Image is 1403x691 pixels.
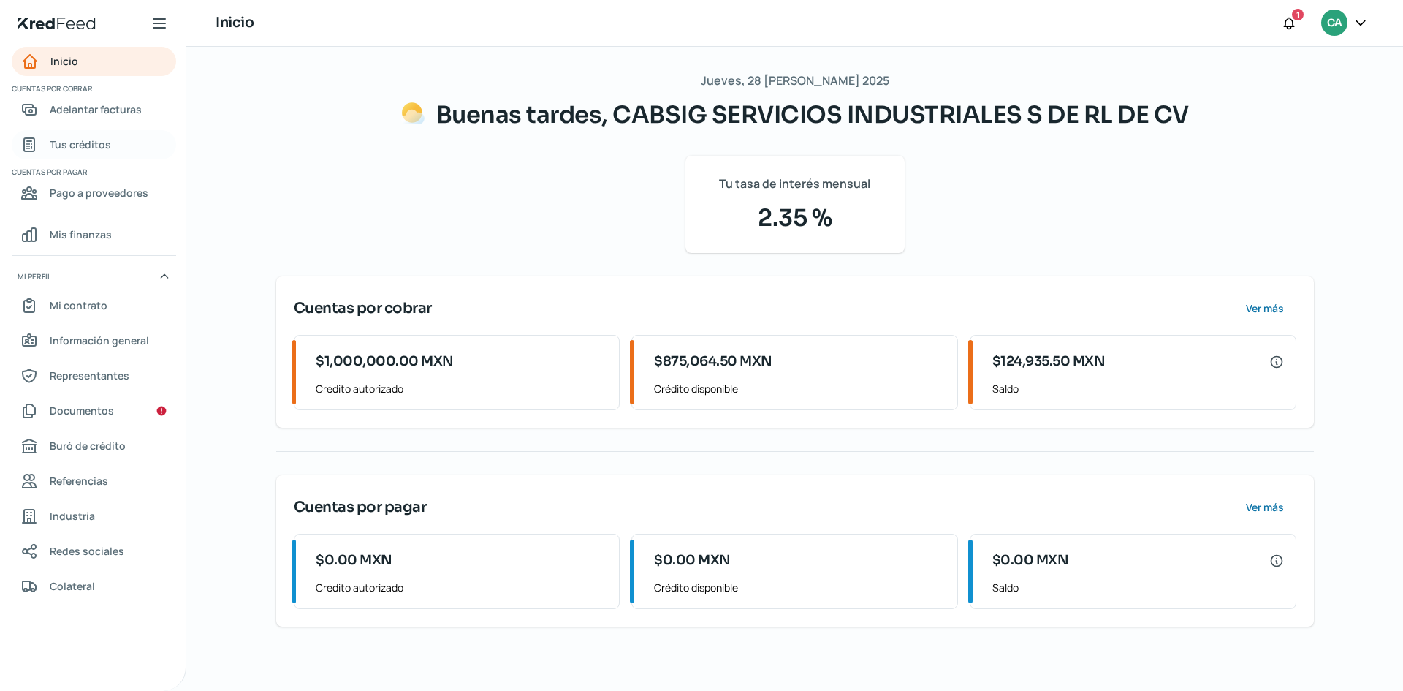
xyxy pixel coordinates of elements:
span: CA [1327,15,1342,32]
a: Buró de crédito [12,431,176,461]
a: Pago a proveedores [12,178,176,208]
a: Documentos [12,396,176,426]
span: Información general [50,331,149,350]
span: Referencias [50,472,108,490]
a: Información general [12,326,176,355]
a: Tus créditos [12,130,176,159]
span: Redes sociales [50,542,124,560]
span: Documentos [50,401,114,420]
span: Crédito disponible [654,578,946,597]
span: Crédito autorizado [316,578,607,597]
span: 2.35 % [703,200,887,235]
span: Cuentas por cobrar [12,82,174,95]
span: Inicio [50,52,78,70]
span: Buenas tardes, CABSIG SERVICIOS INDUSTRIALES S DE RL DE CV [436,100,1189,129]
span: $0.00 MXN [654,551,731,570]
span: Industria [50,507,95,525]
a: Industria [12,502,176,531]
span: Saldo [992,380,1284,398]
span: Representantes [50,366,129,385]
span: Tus créditos [50,135,111,154]
span: Adelantar facturas [50,100,142,118]
a: Mis finanzas [12,220,176,249]
span: $0.00 MXN [992,551,1069,570]
span: Tu tasa de interés mensual [719,173,870,195]
a: Referencias [12,467,176,496]
span: Colateral [50,577,95,595]
span: Mi contrato [50,296,107,314]
span: Mi perfil [18,270,51,283]
a: Mi contrato [12,291,176,320]
span: Mis finanzas [50,225,112,243]
span: $124,935.50 MXN [992,352,1106,371]
span: Cuentas por pagar [12,165,174,178]
span: Saldo [992,578,1284,597]
span: Crédito autorizado [316,380,607,398]
span: Crédito disponible [654,380,946,398]
a: Redes sociales [12,537,176,566]
img: Saludos [401,102,425,125]
span: Ver más [1246,502,1284,513]
span: $0.00 MXN [316,551,392,570]
span: $875,064.50 MXN [654,352,772,371]
span: Cuentas por cobrar [294,298,432,320]
span: 1 [1296,8,1299,21]
span: Buró de crédito [50,437,126,455]
span: Jueves, 28 [PERSON_NAME] 2025 [701,70,889,91]
span: $1,000,000.00 MXN [316,352,454,371]
a: Colateral [12,572,176,601]
a: Adelantar facturas [12,95,176,124]
a: Inicio [12,47,176,76]
button: Ver más [1234,493,1296,522]
span: Pago a proveedores [50,184,148,202]
span: Ver más [1246,303,1284,314]
h1: Inicio [216,12,254,34]
a: Representantes [12,361,176,390]
button: Ver más [1234,294,1296,323]
span: Cuentas por pagar [294,496,427,518]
